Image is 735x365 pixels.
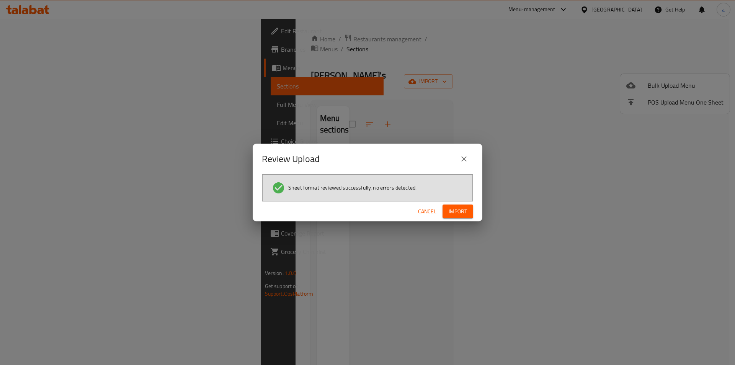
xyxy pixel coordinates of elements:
[418,207,436,216] span: Cancel
[443,205,473,219] button: Import
[288,184,416,192] span: Sheet format reviewed successfully, no errors detected.
[455,150,473,168] button: close
[415,205,439,219] button: Cancel
[262,153,320,165] h2: Review Upload
[449,207,467,216] span: Import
